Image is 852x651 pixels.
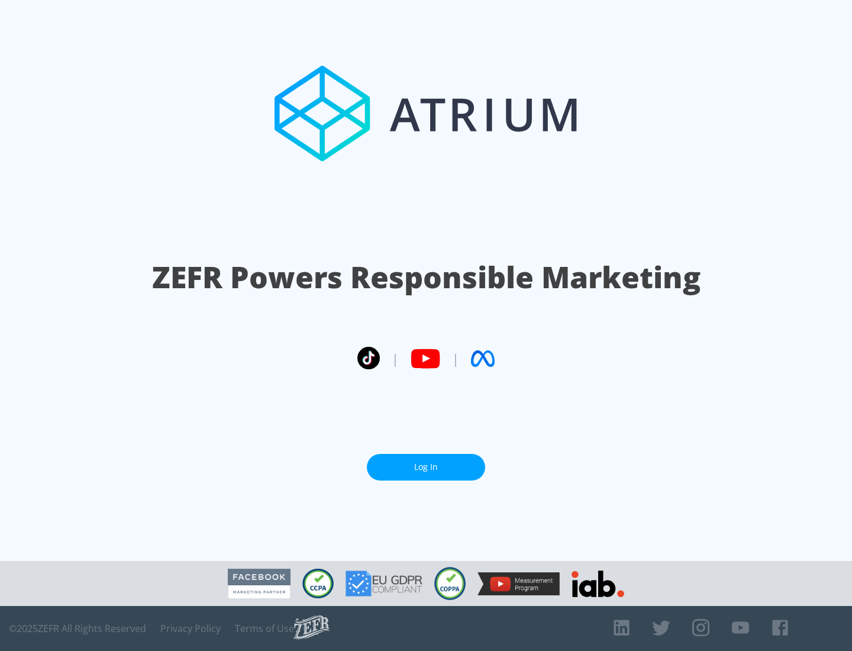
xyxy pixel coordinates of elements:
h1: ZEFR Powers Responsible Marketing [152,257,701,298]
img: COPPA Compliant [434,567,466,600]
span: | [392,350,399,368]
span: © 2025 ZEFR All Rights Reserved [9,623,146,634]
img: IAB [572,571,624,597]
span: | [452,350,459,368]
a: Log In [367,454,485,481]
img: YouTube Measurement Program [477,572,560,595]
img: CCPA Compliant [302,569,334,598]
a: Privacy Policy [160,623,221,634]
img: GDPR Compliant [346,571,422,597]
a: Terms of Use [235,623,294,634]
img: Facebook Marketing Partner [228,569,291,599]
